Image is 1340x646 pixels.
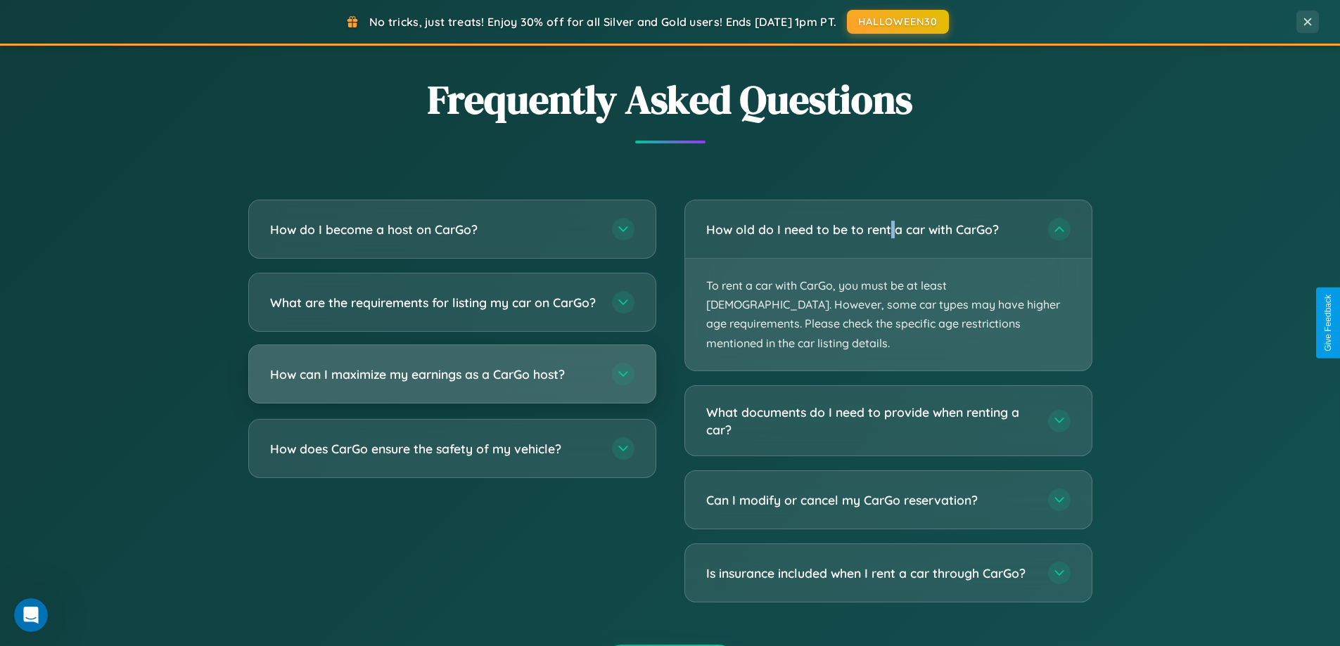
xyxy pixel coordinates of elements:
[270,366,598,383] h3: How can I maximize my earnings as a CarGo host?
[270,440,598,458] h3: How does CarGo ensure the safety of my vehicle?
[847,10,949,34] button: HALLOWEEN30
[270,221,598,238] h3: How do I become a host on CarGo?
[706,491,1034,509] h3: Can I modify or cancel my CarGo reservation?
[706,564,1034,582] h3: Is insurance included when I rent a car through CarGo?
[706,221,1034,238] h3: How old do I need to be to rent a car with CarGo?
[14,598,48,632] iframe: Intercom live chat
[706,403,1034,438] h3: What documents do I need to provide when renting a car?
[248,72,1092,127] h2: Frequently Asked Questions
[685,259,1092,370] p: To rent a car with CarGo, you must be at least [DEMOGRAPHIC_DATA]. However, some car types may ha...
[369,15,836,29] span: No tricks, just treats! Enjoy 30% off for all Silver and Gold users! Ends [DATE] 1pm PT.
[270,294,598,311] h3: What are the requirements for listing my car on CarGo?
[1323,295,1333,351] div: Give Feedback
